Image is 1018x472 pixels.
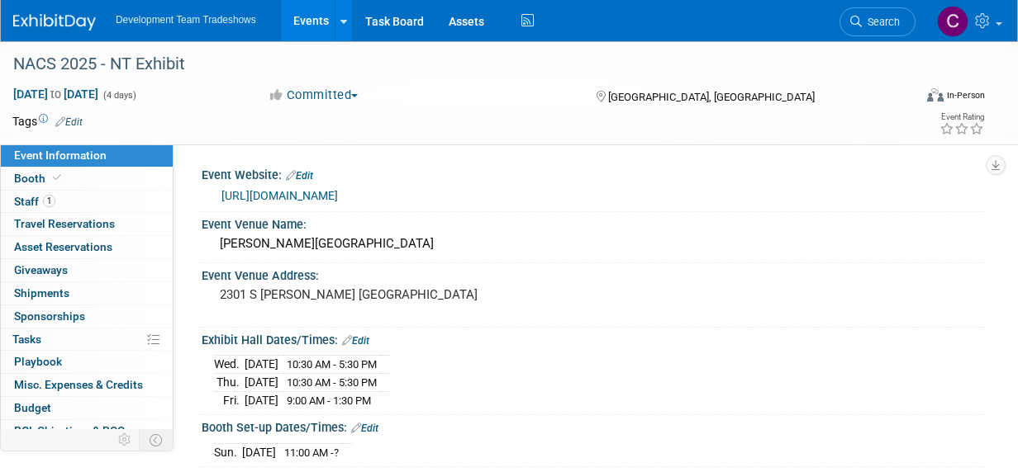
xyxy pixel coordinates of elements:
[1,397,173,419] a: Budget
[287,394,371,407] span: 9:00 AM - 1:30 PM
[14,355,62,368] span: Playbook
[608,91,815,103] span: [GEOGRAPHIC_DATA], [GEOGRAPHIC_DATA]
[214,391,245,408] td: Fri.
[55,116,83,128] a: Edit
[1,236,173,258] a: Asset Reservations
[1,213,173,235] a: Travel Reservations
[221,189,338,202] a: [URL][DOMAIN_NAME]
[1,144,173,167] a: Event Information
[140,429,174,451] td: Toggle Event Tabs
[202,212,985,233] div: Event Venue Name:
[245,374,278,392] td: [DATE]
[14,263,68,276] span: Giveaways
[287,358,377,371] span: 10:30 AM - 5:30 PM
[214,374,245,392] td: Thu.
[14,286,69,300] span: Shipments
[242,443,276,460] td: [DATE]
[12,333,41,346] span: Tasks
[111,429,140,451] td: Personalize Event Tab Strip
[937,6,968,37] img: Courtney Perkins
[287,376,377,389] span: 10:30 AM - 5:30 PM
[102,90,136,101] span: (4 days)
[14,401,51,414] span: Budget
[13,14,96,31] img: ExhibitDay
[48,87,64,101] span: to
[284,446,339,459] span: 11:00 AM -
[214,356,245,374] td: Wed.
[946,89,985,101] div: In-Person
[14,240,112,253] span: Asset Reservations
[202,263,985,284] div: Event Venue Address:
[7,50,901,79] div: NACS 2025 - NT Exhibit
[14,424,125,437] span: ROI, Objectives & ROO
[220,287,510,302] pre: 2301 S [PERSON_NAME] [GEOGRAPHIC_DATA]
[214,231,973,257] div: [PERSON_NAME][GEOGRAPHIC_DATA]
[1,374,173,396] a: Misc. Expenses & Credits
[245,391,278,408] td: [DATE]
[116,14,256,26] span: Development Team Tradeshows
[14,195,55,208] span: Staff
[342,335,369,347] a: Edit
[334,446,339,459] span: ?
[14,172,64,185] span: Booth
[202,415,985,437] div: Booth Set-up Dates/Times:
[862,16,900,28] span: Search
[202,328,985,349] div: Exhibit Hall Dates/Times:
[840,7,916,36] a: Search
[14,217,115,230] span: Travel Reservations
[214,443,242,460] td: Sun.
[14,378,143,391] span: Misc. Expenses & Credits
[1,282,173,304] a: Shipments
[245,356,278,374] td: [DATE]
[1,328,173,351] a: Tasks
[844,86,985,111] div: Event Format
[1,168,173,190] a: Booth
[14,309,85,323] span: Sponsorships
[12,113,83,130] td: Tags
[1,305,173,328] a: Sponsorships
[12,87,99,101] span: [DATE] [DATE]
[1,351,173,373] a: Playbook
[351,422,378,434] a: Edit
[927,88,944,101] img: Format-Inperson.png
[940,113,984,121] div: Event Rating
[1,191,173,213] a: Staff1
[262,87,365,104] button: Committed
[1,259,173,281] a: Giveaways
[1,420,173,442] a: ROI, Objectives & ROO
[286,170,313,182] a: Edit
[202,163,985,184] div: Event Website:
[53,173,61,182] i: Booth reservation complete
[14,149,107,162] span: Event Information
[43,195,55,207] span: 1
